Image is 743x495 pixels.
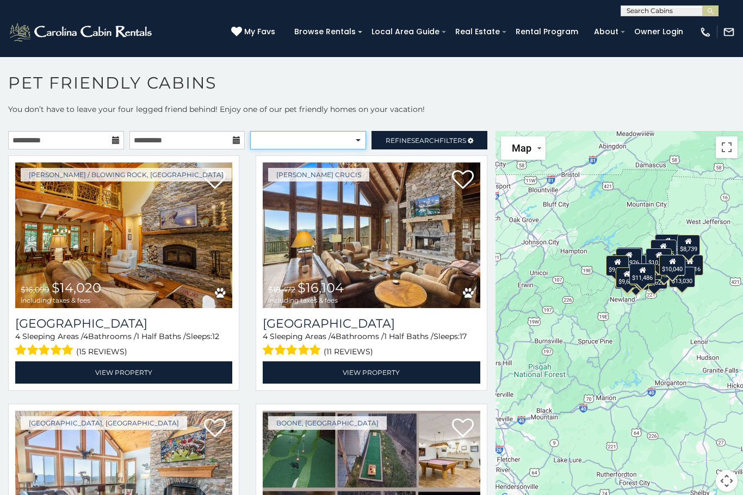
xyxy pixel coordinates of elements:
[616,248,642,269] div: $14,926
[512,142,531,154] span: Map
[268,168,369,181] a: [PERSON_NAME] Crucis
[268,416,387,430] a: Boone, [GEOGRAPHIC_DATA]
[21,297,101,304] span: including taxes & fees
[723,26,735,38] img: mail-regular-white.png
[137,331,186,341] span: 1 Half Baths /
[716,470,738,492] button: Map camera controls
[52,280,101,296] span: $14,020
[15,162,232,308] img: Mountain Song Lodge
[617,247,643,268] div: $12,257
[263,331,268,341] span: 4
[606,255,629,276] div: $9,849
[629,264,655,284] div: $11,486
[268,297,344,304] span: including taxes & fees
[716,136,738,158] button: Toggle fullscreen view
[263,331,480,359] div: Sleeping Areas / Bathrooms / Sleeps:
[263,162,480,308] img: Cucumber Tree Lodge
[452,169,474,192] a: Add to favorites
[501,136,546,160] button: Change map style
[386,136,466,145] span: Refine Filters
[289,23,361,40] a: Browse Rentals
[651,240,677,260] div: $12,245
[244,26,275,37] span: My Favs
[699,26,711,38] img: phone-regular-white.png
[629,23,689,40] a: Owner Login
[263,316,480,331] a: [GEOGRAPHIC_DATA]
[669,267,695,287] div: $13,030
[366,23,445,40] a: Local Area Guide
[450,23,505,40] a: Real Estate
[510,23,584,40] a: Rental Program
[589,23,624,40] a: About
[324,344,373,359] span: (11 reviews)
[298,280,344,296] span: $16,104
[21,416,187,430] a: [GEOGRAPHIC_DATA], [GEOGRAPHIC_DATA]
[231,26,278,38] a: My Favs
[204,417,226,440] a: Add to favorites
[76,344,127,359] span: (15 reviews)
[331,331,336,341] span: 4
[452,417,474,440] a: Add to favorites
[15,361,232,384] a: View Property
[677,235,700,255] div: $8,739
[83,331,88,341] span: 4
[8,21,155,43] img: White-1-2.png
[212,331,219,341] span: 12
[15,316,232,331] a: [GEOGRAPHIC_DATA]
[677,255,703,275] div: $34,616
[21,285,49,295] span: $16,099
[263,361,480,384] a: View Property
[263,162,480,308] a: Cucumber Tree Lodge $18,472 $16,104 including taxes & fees
[268,285,295,295] span: $18,472
[384,331,434,341] span: 1 Half Baths /
[660,255,686,275] div: $10,040
[21,168,232,181] a: [PERSON_NAME] / Blowing Rock, [GEOGRAPHIC_DATA]
[15,316,232,331] h3: Mountain Song Lodge
[646,248,672,269] div: $10,465
[15,331,232,359] div: Sleeping Areas / Bathrooms / Sleeps:
[263,316,480,331] h3: Cucumber Tree Lodge
[15,331,20,341] span: 4
[616,267,639,288] div: $9,617
[460,331,467,341] span: 17
[371,131,487,149] a: RefineSearchFilters
[655,234,681,255] div: $19,119
[411,136,439,145] span: Search
[15,162,232,308] a: Mountain Song Lodge $16,099 $14,020 including taxes & fees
